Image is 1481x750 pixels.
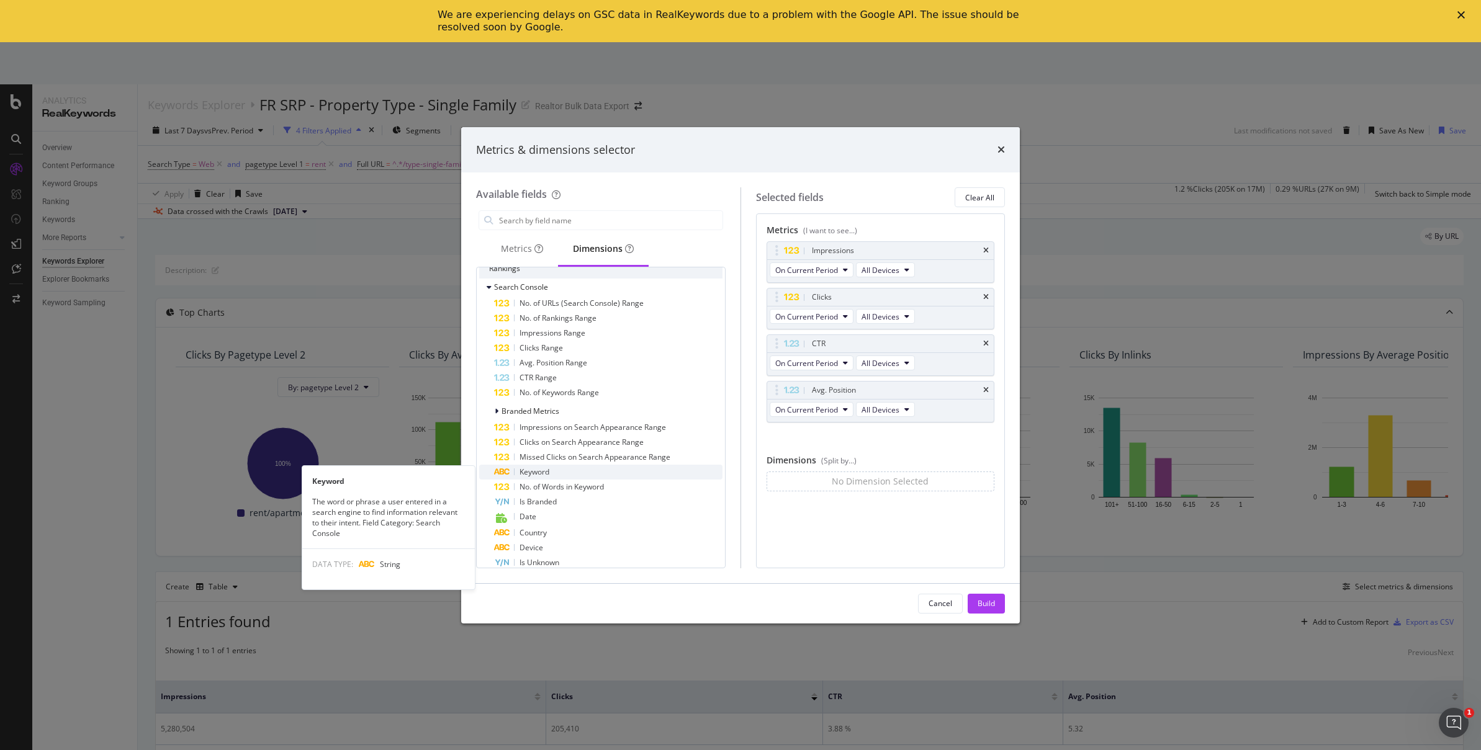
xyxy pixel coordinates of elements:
[756,190,824,205] div: Selected fields
[812,291,832,303] div: Clicks
[767,454,995,471] div: Dimensions
[438,9,1024,33] div: We are experiencing delays on GSC data in RealKeywords due to a problem with the Google API. The ...
[997,142,1005,158] div: times
[978,598,995,609] div: Build
[520,511,536,522] span: Date
[520,387,599,398] span: No. of Keywords Range
[955,187,1005,207] button: Clear All
[520,496,557,507] span: Is Branded
[832,475,929,488] div: No Dimension Selected
[775,358,838,368] span: On Current Period
[770,262,853,277] button: On Current Period
[965,192,994,203] div: Clear All
[502,406,559,416] span: Branded Metrics
[767,381,995,422] div: Avg. PositiontimesOn Current PeriodAll Devices
[520,422,666,432] span: Impressions on Search Appearance Range
[983,340,989,347] div: times
[520,527,547,538] span: Country
[862,358,899,368] span: All Devices
[520,481,604,492] span: No. of Words in Keyword
[812,337,826,350] div: CTR
[520,437,644,447] span: Clicks on Search Appearance Range
[770,402,853,417] button: On Current Period
[983,247,989,254] div: times
[494,282,548,292] span: Search Console
[983,293,989,301] div: times
[775,311,838,322] span: On Current Period
[803,225,857,236] div: (I want to see...)
[821,455,857,466] div: (Split by...)
[520,452,670,462] span: Missed Clicks on Search Appearance Range
[856,309,915,324] button: All Devices
[767,334,995,376] div: CTRtimesOn Current PeriodAll Devices
[520,357,587,368] span: Avg. Position Range
[812,244,854,257] div: Impressions
[929,598,952,609] div: Cancel
[767,241,995,283] div: ImpressionstimesOn Current PeriodAll Devices
[520,542,543,553] span: Device
[520,467,549,477] span: Keyword
[775,265,838,275] span: On Current Period
[461,127,1020,623] div: modal
[479,259,722,279] div: Rankings
[520,557,559,568] span: Is Unknown
[968,594,1005,614] button: Build
[501,243,543,255] div: Metrics
[1457,11,1470,19] div: Close
[498,211,722,230] input: Search by field name
[520,298,644,308] span: No. of URLs (Search Console) Range
[302,496,475,539] div: The word or phrase a user entered in a search engine to find information relevant to their intent...
[862,404,899,415] span: All Devices
[856,262,915,277] button: All Devices
[775,404,838,415] span: On Current Period
[1439,708,1469,738] iframe: Intercom live chat
[812,384,856,396] div: Avg. Position
[476,187,547,201] div: Available fields
[856,355,915,370] button: All Devices
[520,313,596,323] span: No. of Rankings Range
[573,243,634,255] div: Dimensions
[767,224,995,241] div: Metrics
[520,328,585,338] span: Impressions Range
[476,142,635,158] div: Metrics & dimensions selector
[983,386,989,394] div: times
[862,311,899,322] span: All Devices
[918,594,963,614] button: Cancel
[520,372,557,383] span: CTR Range
[520,342,563,353] span: Clicks Range
[1464,708,1474,718] span: 1
[770,355,853,370] button: On Current Period
[856,402,915,417] button: All Devices
[862,265,899,275] span: All Devices
[302,476,475,486] div: Keyword
[767,288,995,329] div: ClickstimesOn Current PeriodAll Devices
[770,309,853,324] button: On Current Period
